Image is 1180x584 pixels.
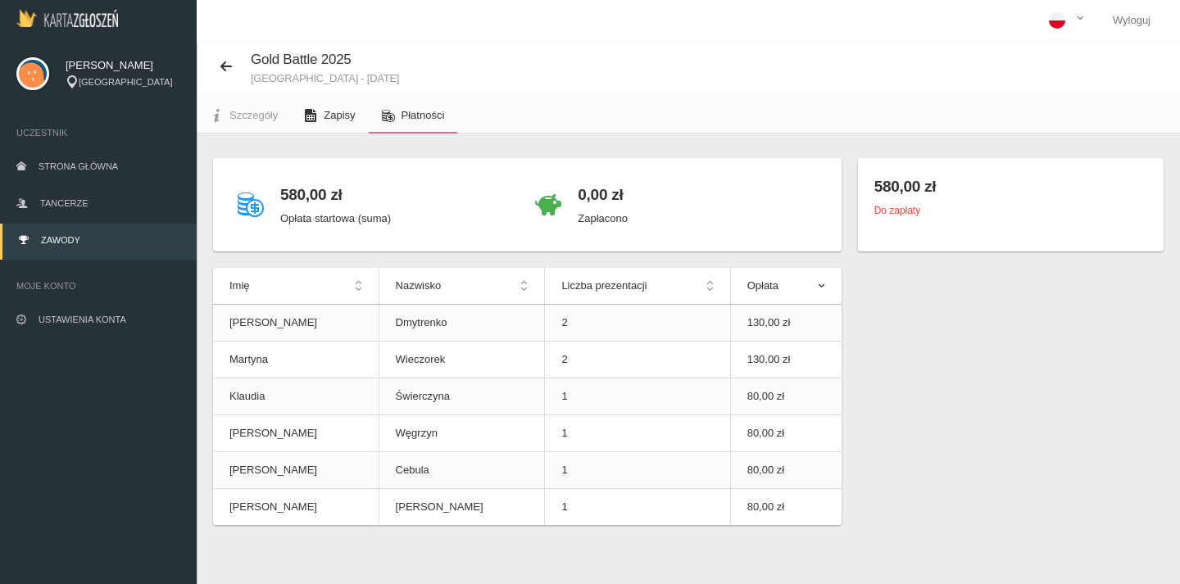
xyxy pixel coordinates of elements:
span: Szczegóły [229,109,278,121]
td: Dmytrenko [379,305,545,342]
h4: 580,00 zł [280,183,391,206]
td: Klaudia [213,378,379,415]
span: Moje konto [16,278,180,294]
a: Zapisy [291,97,368,134]
img: svg [16,57,49,90]
h4: 0,00 zł [578,183,628,206]
th: Liczba prezentacji [545,268,730,305]
td: 1 [545,378,730,415]
th: Opłata [730,268,842,305]
td: [PERSON_NAME] [213,452,379,489]
div: [GEOGRAPHIC_DATA] [66,75,180,89]
th: Nazwisko [379,268,545,305]
span: Strona główna [39,161,118,171]
td: 1 [545,452,730,489]
td: Świerczyna [379,378,545,415]
p: Zapłacono [578,211,628,227]
td: 2 [545,305,730,342]
h4: 580,00 zł [874,174,1147,198]
span: [PERSON_NAME] [66,57,180,74]
td: 80,00 zł [730,489,842,526]
td: 2 [545,342,730,378]
a: Płatności [369,97,458,134]
td: [PERSON_NAME] [379,489,545,526]
span: Zapisy [324,109,355,121]
span: Płatności [402,109,445,121]
span: Zawody [41,235,80,245]
td: 80,00 zł [730,452,842,489]
td: Wieczorek [379,342,545,378]
a: Szczegóły [197,97,291,134]
span: Uczestnik [16,124,180,141]
td: Martyna [213,342,379,378]
td: [PERSON_NAME] [213,415,379,452]
td: 80,00 zł [730,415,842,452]
img: Logo [16,9,118,27]
td: Węgrzyn [379,415,545,452]
td: 80,00 zł [730,378,842,415]
span: Gold Battle 2025 [251,52,352,67]
td: 130,00 zł [730,305,842,342]
th: Imię [213,268,379,305]
span: Ustawienia konta [39,315,126,324]
td: Cebula [379,452,545,489]
small: [GEOGRAPHIC_DATA] - [DATE] [251,73,399,84]
td: [PERSON_NAME] [213,489,379,526]
td: 1 [545,415,730,452]
td: 130,00 zł [730,342,842,378]
span: Tancerze [40,198,88,208]
small: Do zapłaty [874,205,920,216]
p: Opłata startowa (suma) [280,211,391,227]
td: 1 [545,489,730,526]
td: [PERSON_NAME] [213,305,379,342]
